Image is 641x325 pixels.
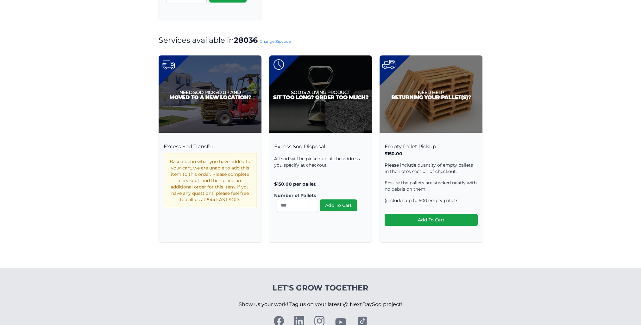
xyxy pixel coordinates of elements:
[274,181,367,187] p: $150.00 per pallet
[159,137,261,217] div: Excess Sod Transfer
[239,283,402,293] h4: Let's Grow Together
[159,55,261,133] img: Excess Sod Transfer Product Image
[380,137,482,242] div: Empty Pallet Pickup
[385,162,477,175] p: Please include quantity of empty pallets in the notes section of checkout.
[380,55,482,133] img: Pallet Pickup Product Image
[269,137,372,228] div: Excess Sod Disposal
[385,150,477,157] p: $150.00
[385,180,477,192] p: Ensure the pallets are stacked neatly with no debris on them.
[239,293,402,316] p: Show us your work! Tag us on your latest @ NextDaySod project!
[234,35,258,45] strong: 28036
[269,55,372,133] img: Excess Sod Disposal Product Image
[320,199,357,211] button: Add To Cart
[385,197,477,204] p: (includes up to 500 empty pallets)
[274,192,362,199] label: Number of Pallets
[385,214,477,226] button: Add To Cart
[260,39,291,44] a: Change Zipcode
[169,158,251,203] p: Based upon what you have added to your cart, we are unable to add this item to this order. Please...
[274,156,367,168] p: All sod will be picked up at the address you specify at checkout.
[159,35,483,45] h1: Services available in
